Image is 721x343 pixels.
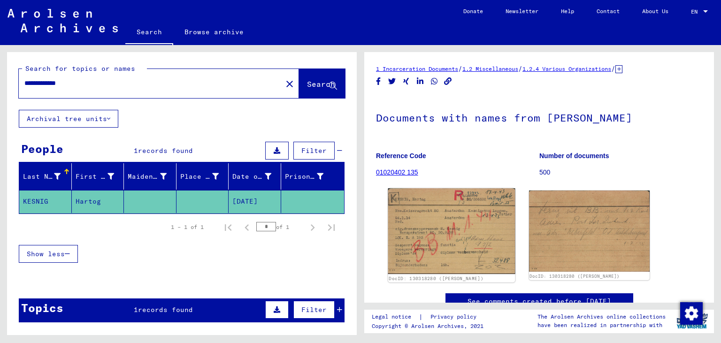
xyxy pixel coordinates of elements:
mat-header-cell: Prisoner # [281,163,345,190]
mat-header-cell: Place of Birth [176,163,229,190]
a: See comments created before [DATE] [468,297,611,306]
div: Topics [21,299,63,316]
button: Share on Xing [401,76,411,87]
div: Last Name [23,169,72,184]
button: Share on LinkedIn [415,76,425,87]
div: 1 – 1 of 1 [171,223,204,231]
span: / [458,64,462,73]
a: Browse archive [173,21,255,43]
a: 01020402 135 [376,168,418,176]
div: Maiden Name [128,169,178,184]
span: 1 [134,146,138,155]
span: Show less [27,250,65,258]
button: Share on WhatsApp [430,76,439,87]
img: 001.jpg [388,188,515,274]
mat-header-cell: Date of Birth [229,163,281,190]
div: Date of Birth [232,172,271,182]
div: First Name [76,169,126,184]
button: First page [219,218,238,236]
div: First Name [76,172,115,182]
button: Filter [293,301,335,319]
span: Filter [301,146,327,155]
button: Share on Twitter [387,76,397,87]
span: Filter [301,305,327,314]
a: Privacy policy [423,312,488,322]
a: DocID: 130318280 ([PERSON_NAME]) [389,275,483,281]
span: records found [138,146,193,155]
div: of 1 [256,222,303,231]
div: Place of Birth [180,169,231,184]
img: Change consent [680,302,703,325]
mat-header-cell: Maiden Name [124,163,176,190]
img: 002.jpg [529,191,650,272]
p: The Arolsen Archives online collections [537,313,666,321]
span: records found [138,305,193,314]
div: People [21,140,63,157]
div: Date of Birth [232,169,283,184]
mat-label: Search for topics or names [25,64,135,73]
a: 1 Incarceration Documents [376,65,458,72]
mat-cell: Hartog [72,190,124,213]
a: Search [125,21,173,45]
img: Arolsen_neg.svg [8,9,118,32]
span: EN [691,8,701,15]
div: Prisoner # [285,172,324,182]
button: Share on Facebook [374,76,384,87]
button: Archival tree units [19,110,118,128]
b: Number of documents [539,152,609,160]
button: Previous page [238,218,256,236]
span: Search [307,79,335,89]
p: 500 [539,168,702,177]
button: Filter [293,142,335,160]
div: | [372,312,488,322]
div: Prisoner # [285,169,336,184]
a: Legal notice [372,312,419,322]
p: Copyright © Arolsen Archives, 2021 [372,322,488,330]
mat-header-cell: Last Name [19,163,72,190]
button: Copy link [443,76,453,87]
a: 1.2.4 Various Organizations [522,65,611,72]
b: Reference Code [376,152,426,160]
button: Show less [19,245,78,263]
div: Last Name [23,172,61,182]
mat-icon: close [284,78,295,90]
mat-cell: KESNIG [19,190,72,213]
button: Last page [322,218,341,236]
img: yv_logo.png [675,309,710,333]
button: Search [299,69,345,98]
button: Clear [280,74,299,93]
div: Maiden Name [128,172,167,182]
mat-cell: [DATE] [229,190,281,213]
span: / [518,64,522,73]
span: 1 [134,305,138,314]
button: Next page [303,218,322,236]
a: DocID: 130318280 ([PERSON_NAME]) [529,274,620,279]
p: have been realized in partnership with [537,321,666,329]
mat-header-cell: First Name [72,163,124,190]
span: / [611,64,615,73]
h1: Documents with names from [PERSON_NAME] [376,96,702,137]
a: 1.2 Miscellaneous [462,65,518,72]
div: Place of Birth [180,172,219,182]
